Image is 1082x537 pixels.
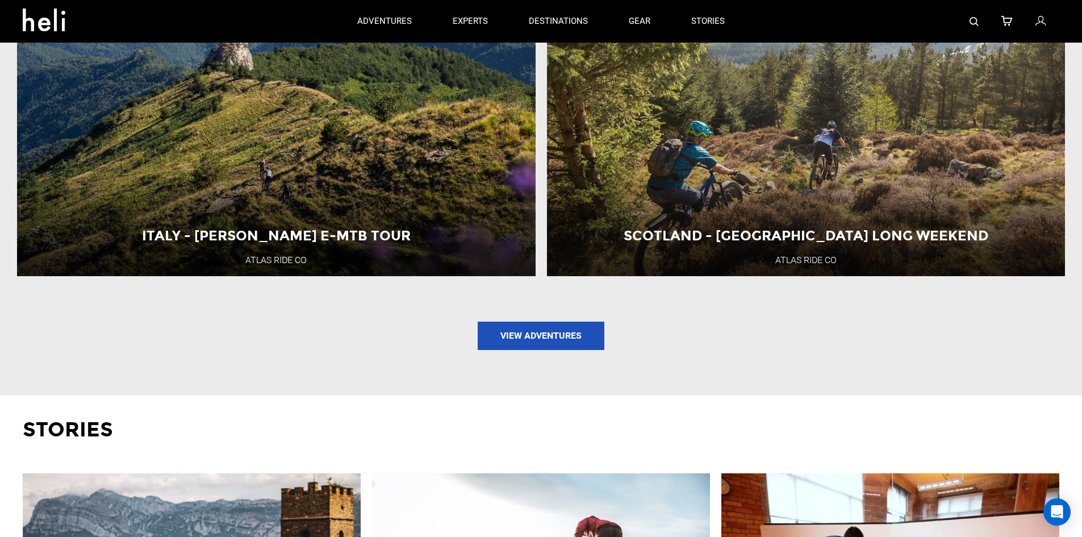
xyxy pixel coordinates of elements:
p: adventures [357,15,412,27]
p: destinations [529,15,588,27]
a: View Adventures [478,322,604,350]
img: search-bar-icon.svg [970,17,979,26]
div: Open Intercom Messenger [1043,498,1071,526]
p: experts [453,15,488,27]
p: Stories [23,415,1059,444]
